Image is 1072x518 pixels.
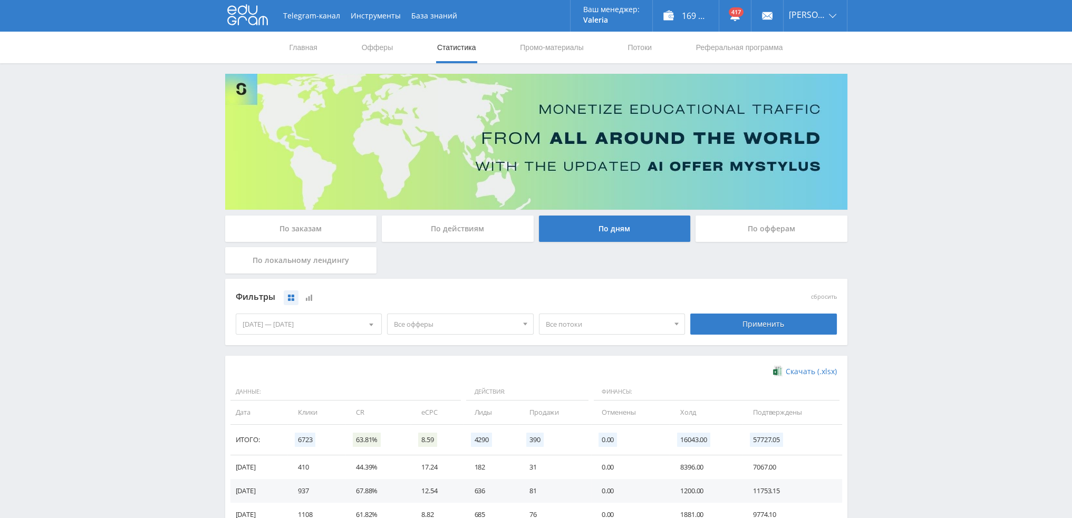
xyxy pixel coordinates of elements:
[225,247,377,273] div: По локальному лендингу
[519,455,591,479] td: 31
[583,16,640,24] p: Valeria
[287,479,345,503] td: 937
[598,433,617,447] span: 0.00
[287,400,345,424] td: Клики
[546,314,669,334] span: Все потоки
[519,32,584,63] a: Промо-материалы
[288,32,318,63] a: Главная
[786,367,837,376] span: Скачать (.xlsx)
[236,314,382,334] div: [DATE] — [DATE]
[394,314,517,334] span: Все офферы
[466,383,588,401] span: Действия:
[742,455,842,479] td: 7067.00
[677,433,710,447] span: 16043.00
[670,479,742,503] td: 1200.00
[742,400,842,424] td: Подтверждены
[471,433,491,447] span: 4290
[345,479,411,503] td: 67.88%
[411,400,463,424] td: eCPC
[811,294,837,300] button: сбросить
[519,400,591,424] td: Продажи
[230,400,287,424] td: Дата
[236,289,685,305] div: Фильтры
[695,32,784,63] a: Реферальная программа
[594,383,839,401] span: Финансы:
[382,216,534,242] div: По действиям
[225,74,847,210] img: Banner
[591,400,670,424] td: Отменены
[750,433,783,447] span: 57727.05
[519,479,591,503] td: 81
[418,433,437,447] span: 8.59
[225,216,377,242] div: По заказам
[345,455,411,479] td: 44.39%
[742,479,842,503] td: 11753.15
[773,366,836,377] a: Скачать (.xlsx)
[463,400,519,424] td: Лиды
[411,479,463,503] td: 12.54
[361,32,394,63] a: Офферы
[591,479,670,503] td: 0.00
[789,11,826,19] span: [PERSON_NAME]
[696,216,847,242] div: По офферам
[626,32,653,63] a: Потоки
[773,366,782,376] img: xlsx
[670,400,742,424] td: Холд
[526,433,544,447] span: 390
[583,5,640,14] p: Ваш менеджер:
[295,433,315,447] span: 6723
[463,479,519,503] td: 636
[345,400,411,424] td: CR
[230,383,461,401] span: Данные:
[463,455,519,479] td: 182
[436,32,477,63] a: Статистика
[411,455,463,479] td: 17.24
[230,455,287,479] td: [DATE]
[690,314,837,335] div: Применить
[670,455,742,479] td: 8396.00
[353,433,381,447] span: 63.81%
[230,425,287,455] td: Итого:
[591,455,670,479] td: 0.00
[287,455,345,479] td: 410
[539,216,691,242] div: По дням
[230,479,287,503] td: [DATE]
